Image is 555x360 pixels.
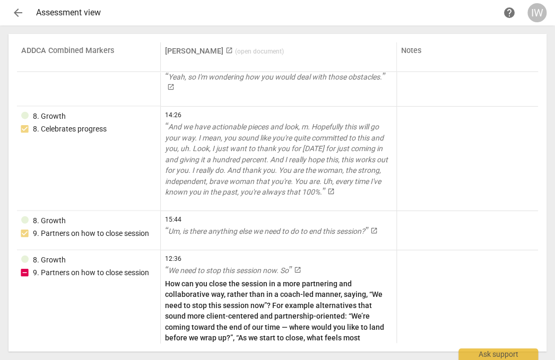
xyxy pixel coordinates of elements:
span: ( open document ) [235,48,284,55]
span: 12:36 [165,254,392,264]
span: Yeah, so I'm wondering how you would deal with those obstacles. [165,73,385,81]
div: Ask support [458,348,538,360]
a: [PERSON_NAME] (open document) [165,47,284,56]
button: IW [527,3,547,22]
th: ADDCA Combined Markers [17,42,161,72]
div: 8. Growth [33,254,66,266]
span: launch [294,266,301,274]
div: 8. Growth [33,111,66,122]
th: Notes [397,42,538,72]
span: launch [167,83,175,91]
span: arrow_back [12,6,24,19]
span: 14:26 [165,111,392,120]
div: 8. Celebrates progress [33,124,107,135]
div: 9. Partners on how to close session [33,267,149,278]
span: We need to stop this session now. So [165,266,292,275]
span: Um, is there anything else we need to do to end this session? [165,227,368,235]
div: 8. Growth [33,215,66,226]
div: 9. Partners on how to close session [33,228,149,239]
span: launch [370,227,378,234]
a: Yeah, so I'm wondering how you would deal with those obstacles. [165,72,392,93]
span: And we have actionable pieces and look, m. Hopefully this will go your way. I mean, you sound lik... [165,122,388,196]
a: Um, is there anything else we need to do to end this session? [165,226,392,237]
div: Assessment view [36,8,500,17]
span: launch [226,47,233,54]
a: And we have actionable pieces and look, m. Hopefully this will go your way. I mean, you sound lik... [165,121,392,198]
span: launch [327,188,335,195]
a: We need to stop this session now. So [165,265,392,276]
a: Help [500,3,519,22]
span: help [503,6,516,19]
span: 15:44 [165,215,392,224]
